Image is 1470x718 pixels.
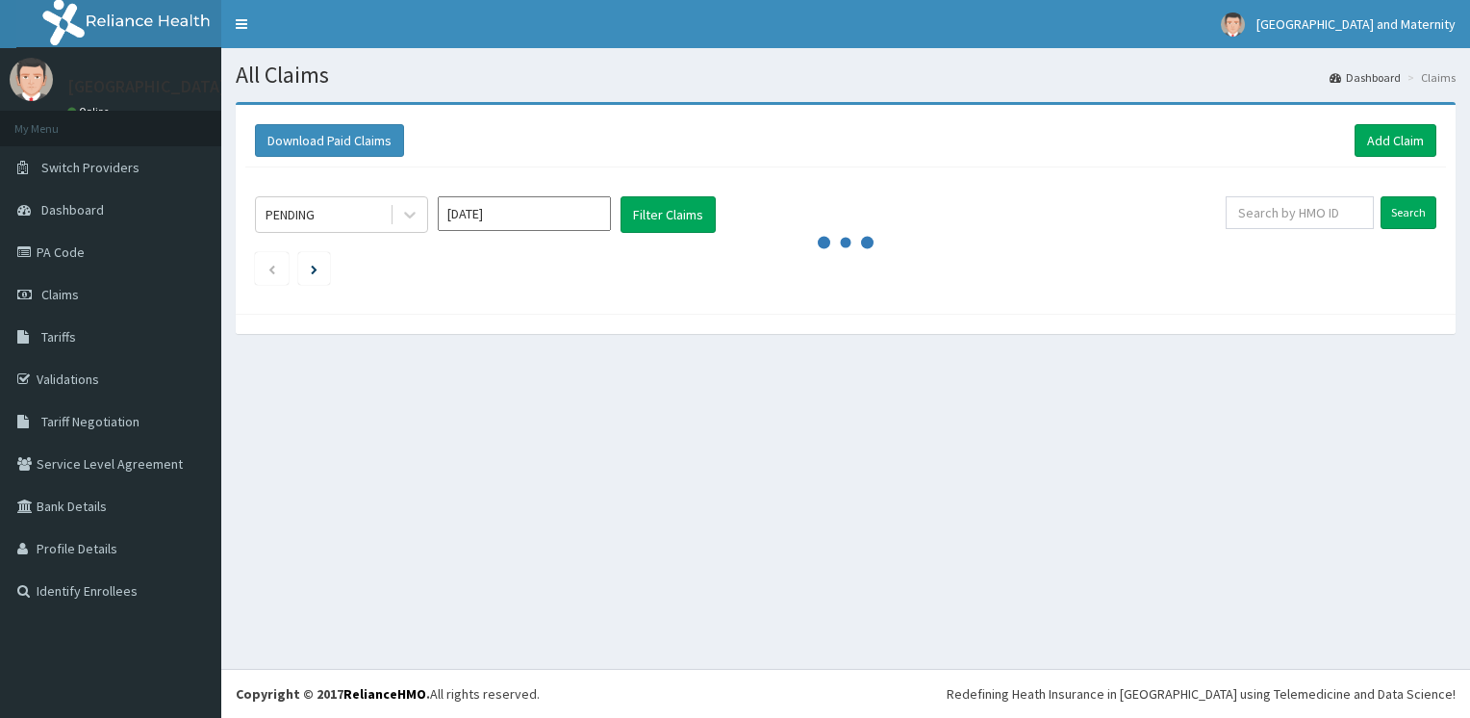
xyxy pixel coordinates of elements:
[438,196,611,231] input: Select Month and Year
[255,124,404,157] button: Download Paid Claims
[1221,13,1245,37] img: User Image
[1330,69,1401,86] a: Dashboard
[236,63,1456,88] h1: All Claims
[267,260,276,277] a: Previous page
[1403,69,1456,86] li: Claims
[621,196,716,233] button: Filter Claims
[1256,15,1456,33] span: [GEOGRAPHIC_DATA] and Maternity
[41,413,139,430] span: Tariff Negotiation
[817,214,874,271] svg: audio-loading
[10,58,53,101] img: User Image
[67,78,335,95] p: [GEOGRAPHIC_DATA] and Maternity
[1355,124,1436,157] a: Add Claim
[1381,196,1436,229] input: Search
[1226,196,1374,229] input: Search by HMO ID
[266,205,315,224] div: PENDING
[67,105,114,118] a: Online
[41,159,139,176] span: Switch Providers
[311,260,317,277] a: Next page
[41,286,79,303] span: Claims
[41,328,76,346] span: Tariffs
[41,201,104,218] span: Dashboard
[236,685,430,703] strong: Copyright © 2017 .
[947,684,1456,704] div: Redefining Heath Insurance in [GEOGRAPHIC_DATA] using Telemedicine and Data Science!
[221,669,1470,718] footer: All rights reserved.
[343,685,426,703] a: RelianceHMO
